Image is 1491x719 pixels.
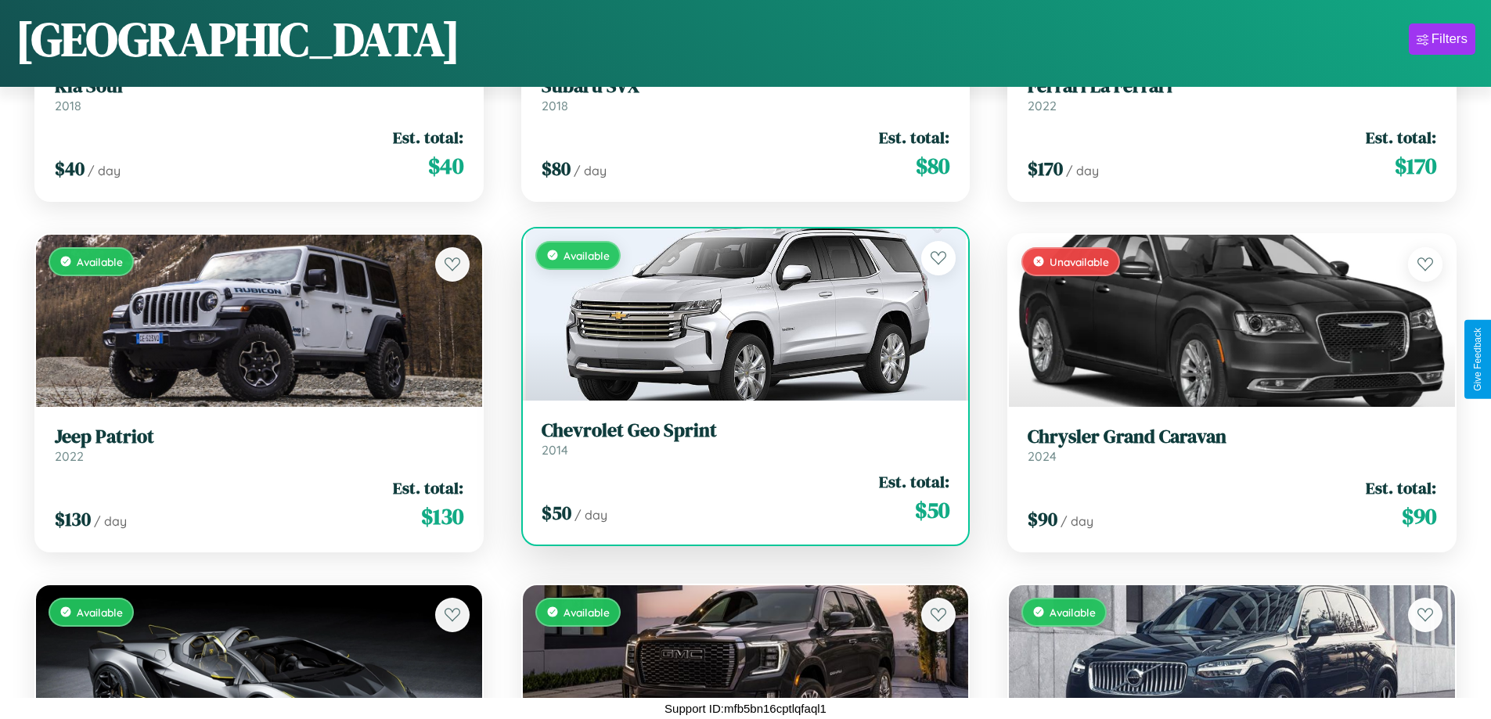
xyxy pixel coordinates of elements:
[915,494,949,526] span: $ 50
[664,698,827,719] p: Support ID: mfb5bn16cptlqfaql1
[393,476,463,499] span: Est. total:
[879,470,949,493] span: Est. total:
[564,606,610,619] span: Available
[55,426,463,448] h3: Jeep Patriot
[1028,448,1057,464] span: 2024
[1066,163,1099,178] span: / day
[16,7,460,71] h1: [GEOGRAPHIC_DATA]
[1028,426,1436,464] a: Chrysler Grand Caravan2024
[542,500,571,526] span: $ 50
[55,75,463,98] h3: Kia Soul
[1366,476,1436,499] span: Est. total:
[1395,150,1436,182] span: $ 170
[1050,606,1096,619] span: Available
[1050,255,1109,268] span: Unavailable
[542,419,950,458] a: Chevrolet Geo Sprint2014
[55,156,85,182] span: $ 40
[55,448,84,464] span: 2022
[1061,513,1093,529] span: / day
[1028,75,1436,113] a: Ferrari La Ferrari2022
[1366,126,1436,149] span: Est. total:
[1432,31,1468,47] div: Filters
[542,156,571,182] span: $ 80
[393,126,463,149] span: Est. total:
[77,606,123,619] span: Available
[94,513,127,529] span: / day
[1028,98,1057,113] span: 2022
[542,98,568,113] span: 2018
[542,75,950,113] a: Subaru SVX2018
[428,150,463,182] span: $ 40
[1409,23,1475,55] button: Filters
[55,75,463,113] a: Kia Soul2018
[542,75,950,98] h3: Subaru SVX
[421,501,463,532] span: $ 130
[542,419,950,442] h3: Chevrolet Geo Sprint
[1028,426,1436,448] h3: Chrysler Grand Caravan
[1402,501,1436,532] span: $ 90
[55,506,91,532] span: $ 130
[879,126,949,149] span: Est. total:
[1028,156,1063,182] span: $ 170
[55,426,463,464] a: Jeep Patriot2022
[1472,328,1483,391] div: Give Feedback
[542,442,568,458] span: 2014
[564,249,610,262] span: Available
[77,255,123,268] span: Available
[574,507,607,523] span: / day
[1028,75,1436,98] h3: Ferrari La Ferrari
[55,98,81,113] span: 2018
[1028,506,1057,532] span: $ 90
[916,150,949,182] span: $ 80
[88,163,121,178] span: / day
[574,163,607,178] span: / day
